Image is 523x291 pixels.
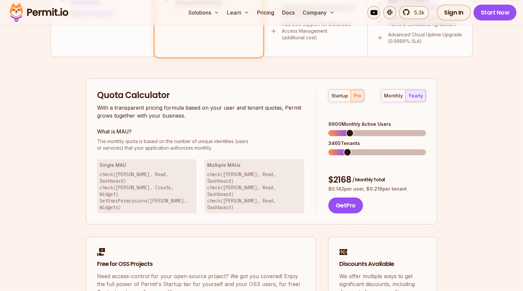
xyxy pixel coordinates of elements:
button: Learn [224,6,252,19]
p: $ 0.142 per user, $ 0.219 per tenant [328,186,426,192]
button: GetPro [328,198,363,213]
p: check([PERSON_NAME], Read, Dashboard) check([PERSON_NAME], Read, Dashboard) check([PERSON_NAME], ... [207,171,302,211]
div: 9900 Monthly Active Users [328,121,426,127]
div: monthly [384,92,403,99]
h3: Multiple MAUs [207,162,302,168]
div: $ 2168 [328,174,426,186]
h2: Free for OSS Projects [97,260,305,268]
h2: Quota Calculator [97,90,304,101]
h3: Single MAU [100,162,194,168]
h3: What is MAU? [97,127,304,135]
a: Sign In [437,5,471,20]
p: Advanced Cloud Uptime Upgrade (0.9999% SLA) [388,31,464,45]
div: startup [331,92,348,99]
p: Add SSO support for Enhanced Access Management (additional cost) [282,21,359,41]
p: check([PERSON_NAME], Read, Dashboard) check([PERSON_NAME], Create, Widget) GetUserPermissions([PE... [100,171,194,211]
h2: Discounts Available [339,260,426,268]
img: Permit logo [7,1,71,24]
button: Solutions [186,6,222,19]
span: The monthly quota is based on the number of unique identities (users [97,138,304,145]
button: Company [300,6,337,19]
a: 5.3k [399,6,429,19]
span: 5.3k [410,9,424,17]
a: Start Now [474,5,517,20]
span: / Monthly Total [352,176,385,183]
p: With a transparent pricing formula based on your user and tenant quotas, Permit grows together wi... [97,104,304,120]
a: Pricing [254,6,277,19]
div: 3465 Tenants [328,140,426,147]
a: Docs [279,6,297,19]
p: or services) that your application authorizes monthly. [97,138,304,151]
